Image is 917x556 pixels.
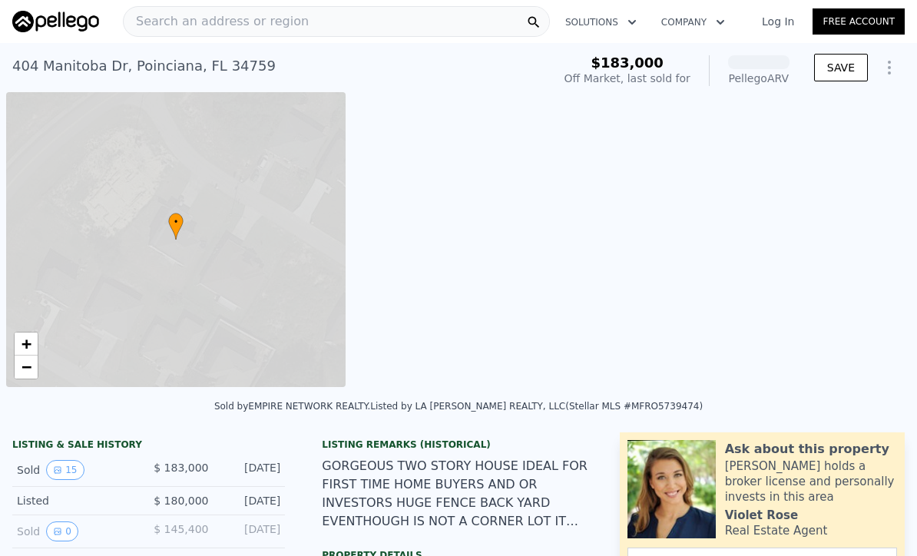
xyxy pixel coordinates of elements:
img: Pellego [12,11,99,32]
div: [DATE] [220,460,280,480]
div: Real Estate Agent [725,523,828,538]
div: Off Market, last sold for [564,71,690,86]
div: Violet Rose [725,508,798,523]
div: Pellego ARV [728,71,790,86]
a: Log In [743,14,813,29]
span: Search an address or region [124,12,309,31]
div: Listing Remarks (Historical) [322,439,594,451]
button: SAVE [814,54,868,81]
button: Company [649,8,737,36]
div: Sold [17,460,137,480]
span: + [22,334,31,353]
a: Zoom out [15,356,38,379]
div: • [168,213,184,240]
div: [PERSON_NAME] holds a broker license and personally invests in this area [725,458,897,505]
span: $183,000 [591,55,664,71]
button: Show Options [874,52,905,83]
span: − [22,357,31,376]
button: Solutions [553,8,649,36]
div: Sold [17,521,137,541]
a: Zoom in [15,333,38,356]
div: [DATE] [220,493,280,508]
a: Free Account [813,8,905,35]
div: Listed [17,493,137,508]
div: Listed by LA [PERSON_NAME] REALTY, LLC (Stellar MLS #MFRO5739474) [370,401,703,412]
div: Sold by EMPIRE NETWORK REALTY . [214,401,370,412]
div: LISTING & SALE HISTORY [12,439,285,454]
button: View historical data [46,460,84,480]
span: $ 183,000 [154,462,208,474]
div: Ask about this property [725,440,889,458]
div: [DATE] [220,521,280,541]
span: • [168,215,184,229]
span: $ 145,400 [154,523,208,535]
span: $ 180,000 [154,495,208,507]
div: GORGEOUS TWO STORY HOUSE IDEAL FOR FIRST TIME HOME BUYERS AND OR INVESTORS HUGE FENCE BACK YARD E... [322,457,594,531]
div: 404 Manitoba Dr , Poinciana , FL 34759 [12,55,276,77]
button: View historical data [46,521,78,541]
